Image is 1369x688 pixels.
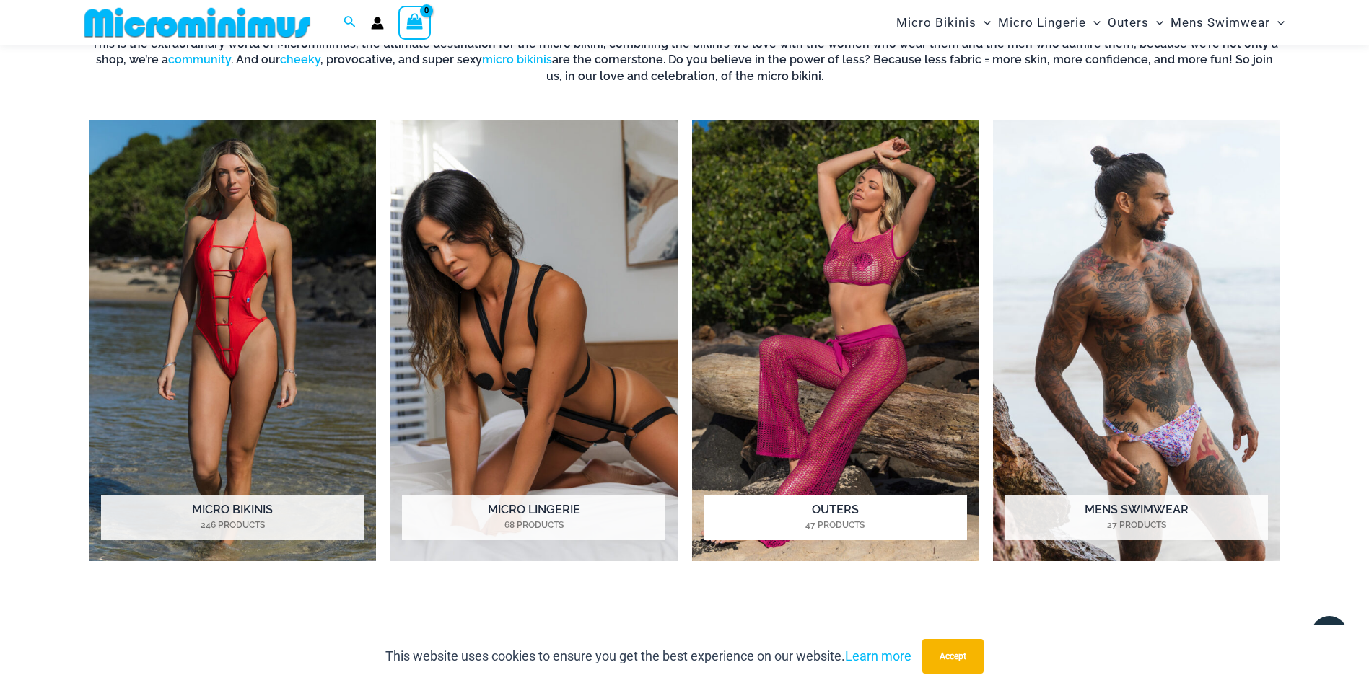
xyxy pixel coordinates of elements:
a: Visit product category Micro Lingerie [390,120,678,561]
a: Micro BikinisMenu ToggleMenu Toggle [893,4,994,41]
button: Accept [922,639,984,674]
span: Menu Toggle [1086,4,1101,41]
a: Search icon link [344,14,357,32]
a: community [168,53,231,66]
img: Outers [692,120,979,561]
span: Micro Bikinis [896,4,976,41]
span: Mens Swimwear [1171,4,1270,41]
h2: Mens Swimwear [1005,495,1268,540]
a: Micro LingerieMenu ToggleMenu Toggle [994,4,1104,41]
a: Visit product category Outers [692,120,979,561]
img: Micro Bikinis [89,120,377,561]
h6: This is the extraordinary world of Microminimus, the ultimate destination for the micro bikini, c... [89,36,1280,84]
a: Account icon link [371,17,384,30]
a: micro bikinis [482,53,552,66]
h2: Micro Bikinis [101,495,364,540]
a: View Shopping Cart, empty [398,6,432,39]
a: Learn more [845,648,911,663]
a: Visit product category Mens Swimwear [993,120,1280,561]
mark: 246 Products [101,519,364,532]
img: Mens Swimwear [993,120,1280,561]
mark: 47 Products [704,519,967,532]
span: Menu Toggle [1149,4,1163,41]
span: Menu Toggle [1270,4,1285,41]
img: Micro Lingerie [390,120,678,561]
mark: 27 Products [1005,519,1268,532]
p: This website uses cookies to ensure you get the best experience on our website. [385,645,911,667]
a: cheeky [280,53,320,66]
span: Outers [1108,4,1149,41]
a: Visit product category Micro Bikinis [89,120,377,561]
img: MM SHOP LOGO FLAT [79,6,316,39]
a: OutersMenu ToggleMenu Toggle [1104,4,1167,41]
h2: Micro Lingerie [402,495,665,540]
span: Menu Toggle [976,4,991,41]
nav: Site Navigation [891,2,1291,43]
h2: Outers [704,495,967,540]
a: Mens SwimwearMenu ToggleMenu Toggle [1167,4,1288,41]
span: Micro Lingerie [998,4,1086,41]
mark: 68 Products [402,519,665,532]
